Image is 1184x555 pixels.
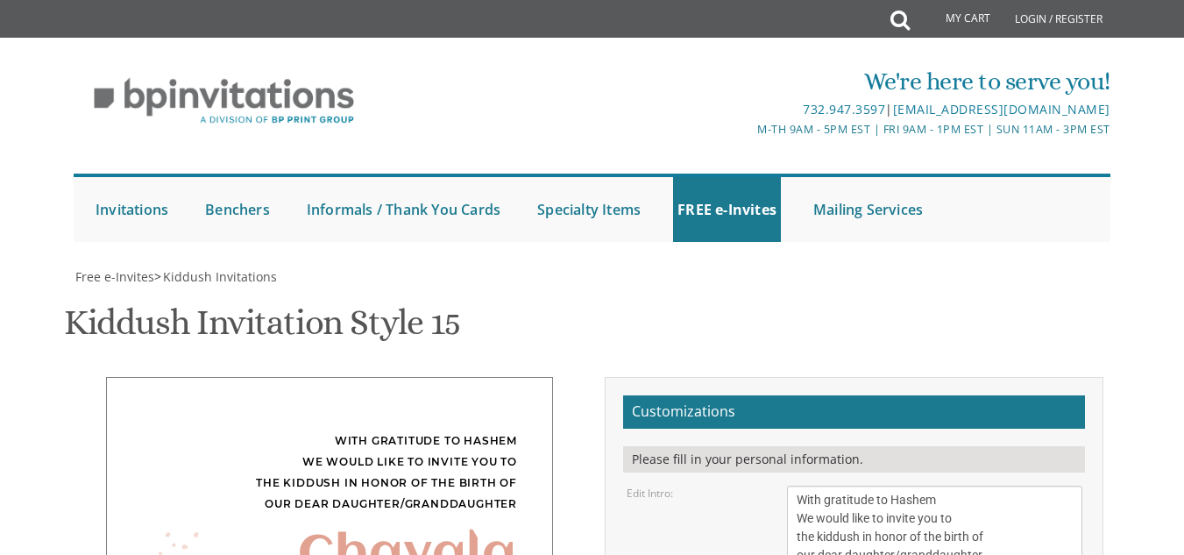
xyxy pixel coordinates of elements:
div: We're here to serve you! [420,64,1110,99]
label: Edit Intro: [627,486,673,501]
h2: Customizations [623,395,1085,429]
span: Kiddush Invitations [163,268,277,285]
a: Kiddush Invitations [161,268,277,285]
a: Informals / Thank You Cards [302,177,505,242]
a: Invitations [91,177,173,242]
a: 732.947.3597 [803,101,885,117]
a: Mailing Services [809,177,927,242]
div: | [420,99,1110,120]
a: FREE e-Invites [673,177,781,242]
div: With gratitude to Hashem We would like to invite you to the kiddush in honor of the birth of our ... [142,430,517,515]
a: [EMAIL_ADDRESS][DOMAIN_NAME] [893,101,1110,117]
a: My Cart [908,2,1003,37]
img: BP Invitation Loft [74,65,374,138]
h1: Kiddush Invitation Style 15 [64,303,460,355]
div: Please fill in your personal information. [623,446,1085,473]
span: Free e-Invites [75,268,154,285]
a: Free e-Invites [74,268,154,285]
a: Specialty Items [533,177,645,242]
a: Benchers [201,177,274,242]
div: M-Th 9am - 5pm EST | Fri 9am - 1pm EST | Sun 11am - 3pm EST [420,120,1110,139]
span: > [154,268,277,285]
